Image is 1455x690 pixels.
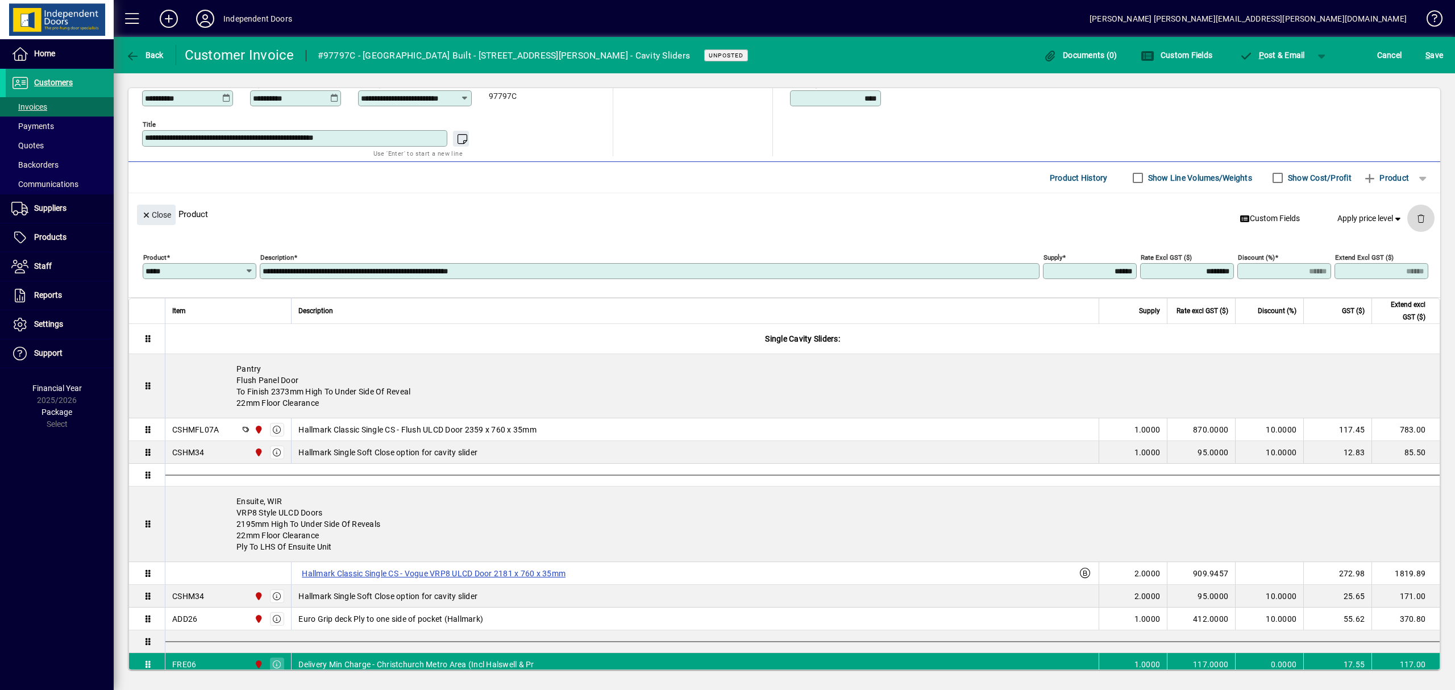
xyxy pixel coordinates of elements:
[34,78,73,87] span: Customers
[1303,441,1371,464] td: 12.83
[151,9,187,29] button: Add
[1041,45,1120,65] button: Documents (0)
[298,447,477,458] span: Hallmark Single Soft Close option for cavity slider
[1418,2,1441,39] a: Knowledge Base
[298,659,534,670] span: Delivery Min Charge - Christchurch Metro Area (Incl Halswell & Pr
[1134,591,1161,602] span: 2.0000
[34,261,52,271] span: Staff
[1407,205,1435,232] button: Delete
[1357,168,1415,188] button: Product
[1371,441,1440,464] td: 85.50
[1286,172,1352,184] label: Show Cost/Profit
[260,253,294,261] mat-label: Description
[134,209,178,219] app-page-header-button: Close
[165,487,1440,562] div: Ensuite, WIR VRP8 Style ULCD Doors 2195mm High To Under Side Of Reveals 22mm Floor Clearance Ply ...
[298,567,569,580] label: Hallmark Classic Single CS - Vogue VRP8 ULCD Door 2181 x 760 x 35mm
[6,155,114,174] a: Backorders
[1141,51,1212,60] span: Custom Fields
[172,424,219,435] div: CSHMFL07A
[6,174,114,194] a: Communications
[1139,305,1160,317] span: Supply
[172,613,197,625] div: ADD26
[1235,418,1303,441] td: 10.0000
[6,223,114,252] a: Products
[142,206,171,225] span: Close
[6,97,114,117] a: Invoices
[185,46,294,64] div: Customer Invoice
[251,658,264,671] span: Christchurch
[251,423,264,436] span: Christchurch
[1259,51,1264,60] span: P
[187,9,223,29] button: Profile
[1425,46,1443,64] span: ave
[251,613,264,625] span: Christchurch
[251,590,264,602] span: Christchurch
[6,117,114,136] a: Payments
[11,141,44,150] span: Quotes
[172,305,186,317] span: Item
[34,49,55,58] span: Home
[1371,653,1440,676] td: 117.00
[1235,585,1303,608] td: 10.0000
[126,51,164,60] span: Back
[1303,418,1371,441] td: 117.45
[143,120,156,128] mat-label: Title
[128,193,1440,235] div: Product
[1134,568,1161,579] span: 2.0000
[1407,213,1435,223] app-page-header-button: Delete
[1134,447,1161,458] span: 1.0000
[1303,585,1371,608] td: 25.65
[1342,305,1365,317] span: GST ($)
[1371,585,1440,608] td: 171.00
[1335,253,1394,261] mat-label: Extend excl GST ($)
[172,659,196,670] div: FRE06
[6,136,114,155] a: Quotes
[6,194,114,223] a: Suppliers
[34,232,66,242] span: Products
[1174,591,1228,602] div: 95.0000
[1174,659,1228,670] div: 117.0000
[1333,209,1408,229] button: Apply price level
[11,102,47,111] span: Invoices
[1141,253,1192,261] mat-label: Rate excl GST ($)
[1374,45,1405,65] button: Cancel
[318,47,691,65] div: #97797C - [GEOGRAPHIC_DATA] Built - [STREET_ADDRESS][PERSON_NAME] - Cavity Sliders
[34,290,62,300] span: Reports
[172,591,205,602] div: CSHM34
[1371,418,1440,441] td: 783.00
[1377,46,1402,64] span: Cancel
[1044,51,1117,60] span: Documents (0)
[1423,45,1446,65] button: Save
[34,203,66,213] span: Suppliers
[34,348,63,358] span: Support
[1134,659,1161,670] span: 1.0000
[1050,169,1108,187] span: Product History
[11,180,78,189] span: Communications
[1258,305,1296,317] span: Discount (%)
[165,354,1440,418] div: Pantry Flush Panel Door To Finish 2373mm High To Under Side Of Reveal 22mm Floor Clearance
[298,591,477,602] span: Hallmark Single Soft Close option for cavity slider
[6,310,114,339] a: Settings
[1134,613,1161,625] span: 1.0000
[1379,298,1425,323] span: Extend excl GST ($)
[1425,51,1430,60] span: S
[298,424,537,435] span: Hallmark Classic Single CS - Flush ULCD Door 2359 x 760 x 35mm
[11,160,59,169] span: Backorders
[1371,608,1440,630] td: 370.80
[1303,653,1371,676] td: 17.55
[298,613,483,625] span: Euro Grip deck Ply to one side of pocket (Hallmark)
[1235,653,1303,676] td: 0.0000
[1337,213,1403,225] span: Apply price level
[489,92,517,101] span: 97797C
[1138,45,1215,65] button: Custom Fields
[1371,562,1440,585] td: 1819.89
[223,10,292,28] div: Independent Doors
[1045,168,1112,188] button: Product History
[1235,209,1304,229] button: Custom Fields
[1303,562,1371,585] td: 272.98
[114,45,176,65] app-page-header-button: Back
[1146,172,1252,184] label: Show Line Volumes/Weights
[1303,608,1371,630] td: 55.62
[1174,613,1228,625] div: 412.0000
[1235,441,1303,464] td: 10.0000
